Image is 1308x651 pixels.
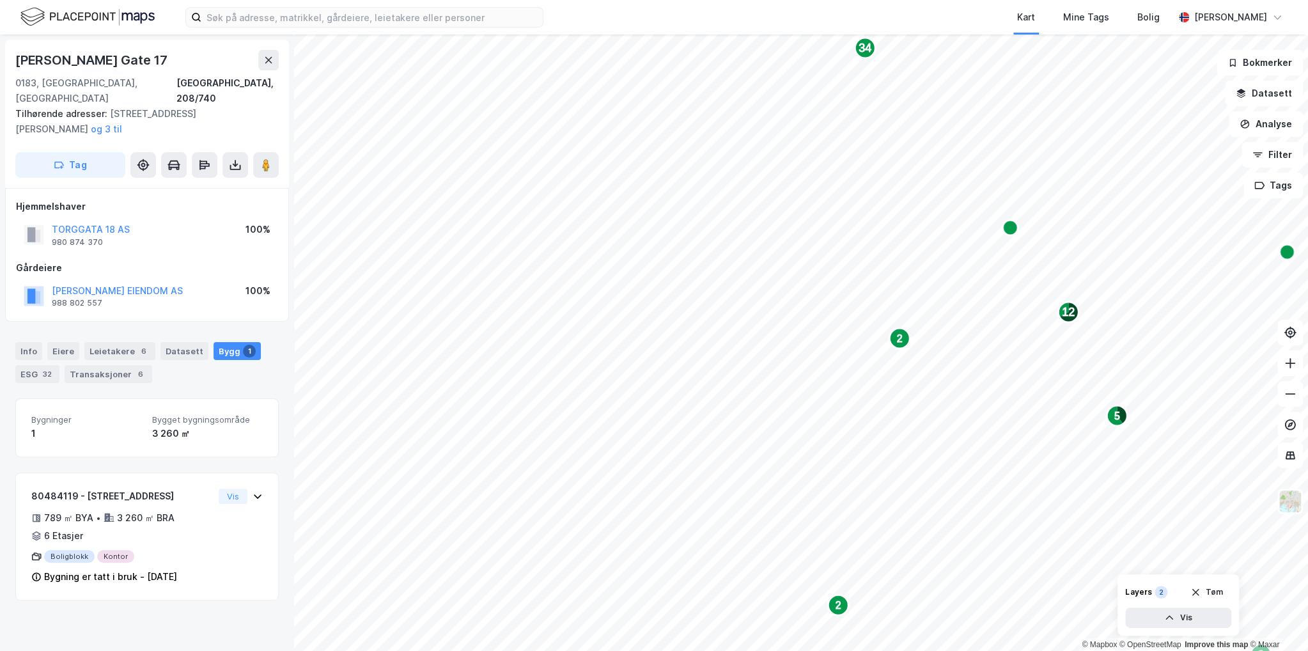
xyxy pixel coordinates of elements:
div: 0183, [GEOGRAPHIC_DATA], [GEOGRAPHIC_DATA] [15,75,176,106]
button: Vis [1125,608,1231,628]
img: Z [1278,489,1302,514]
div: Kart [1017,10,1035,25]
div: 32 [40,368,54,380]
div: Leietakere [84,342,155,360]
div: Info [15,342,42,360]
div: Map marker [1107,405,1127,426]
a: Mapbox [1082,640,1117,649]
div: Hjemmelshaver [16,199,278,214]
button: Vis [219,489,247,504]
div: 6 [134,368,147,380]
div: [GEOGRAPHIC_DATA], 208/740 [176,75,279,106]
div: 6 Etasjer [44,528,83,544]
div: 789 ㎡ BYA [44,510,93,526]
text: 12 [1062,306,1075,318]
div: 3 260 ㎡ BRA [117,510,175,526]
img: logo.f888ab2527a4732fd821a326f86c7f29.svg [20,6,155,28]
div: Map marker [1279,244,1295,260]
div: [STREET_ADDRESS][PERSON_NAME] [15,106,269,137]
div: Map marker [1002,220,1018,235]
div: 80484119 - [STREET_ADDRESS] [31,489,214,504]
button: Tag [15,152,125,178]
div: Map marker [855,38,875,58]
button: Datasett [1225,81,1303,106]
div: 1 [243,345,256,357]
div: 1 [31,426,142,441]
span: Tilhørende adresser: [15,108,110,119]
a: Improve this map [1185,640,1248,649]
iframe: Chat Widget [1244,590,1308,651]
text: 5 [1114,411,1120,421]
div: [PERSON_NAME] [1194,10,1267,25]
div: 980 874 370 [52,237,103,247]
button: Analyse [1229,111,1303,137]
div: 3 260 ㎡ [152,426,263,441]
div: 6 [137,345,150,357]
div: 988 802 557 [52,298,102,308]
div: Transaksjoner [65,365,152,383]
div: 100% [245,222,270,237]
div: 2 [1155,586,1167,599]
div: Bygg [214,342,261,360]
div: Map marker [889,328,910,349]
text: 2 [897,333,903,344]
div: ESG [15,365,59,383]
div: 100% [245,283,270,299]
div: Kontrollprogram for chat [1244,590,1308,651]
span: Bygninger [31,414,142,425]
div: [PERSON_NAME] Gate 17 [15,50,170,70]
button: Filter [1242,142,1303,168]
button: Tags [1243,173,1303,198]
a: OpenStreetMap [1119,640,1181,649]
div: Eiere [47,342,79,360]
div: Layers [1125,587,1152,597]
text: 2 [836,600,841,611]
div: Datasett [160,342,208,360]
div: • [96,513,101,523]
text: 34 [859,42,871,54]
div: Bolig [1137,10,1160,25]
div: Map marker [828,595,848,615]
button: Tøm [1182,582,1231,602]
div: Bygning er tatt i bruk - [DATE] [44,569,177,584]
span: Bygget bygningsområde [152,414,263,425]
div: Mine Tags [1063,10,1109,25]
input: Søk på adresse, matrikkel, gårdeiere, leietakere eller personer [201,8,543,27]
div: Map marker [1058,302,1078,322]
div: Gårdeiere [16,260,278,276]
button: Bokmerker [1217,50,1303,75]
